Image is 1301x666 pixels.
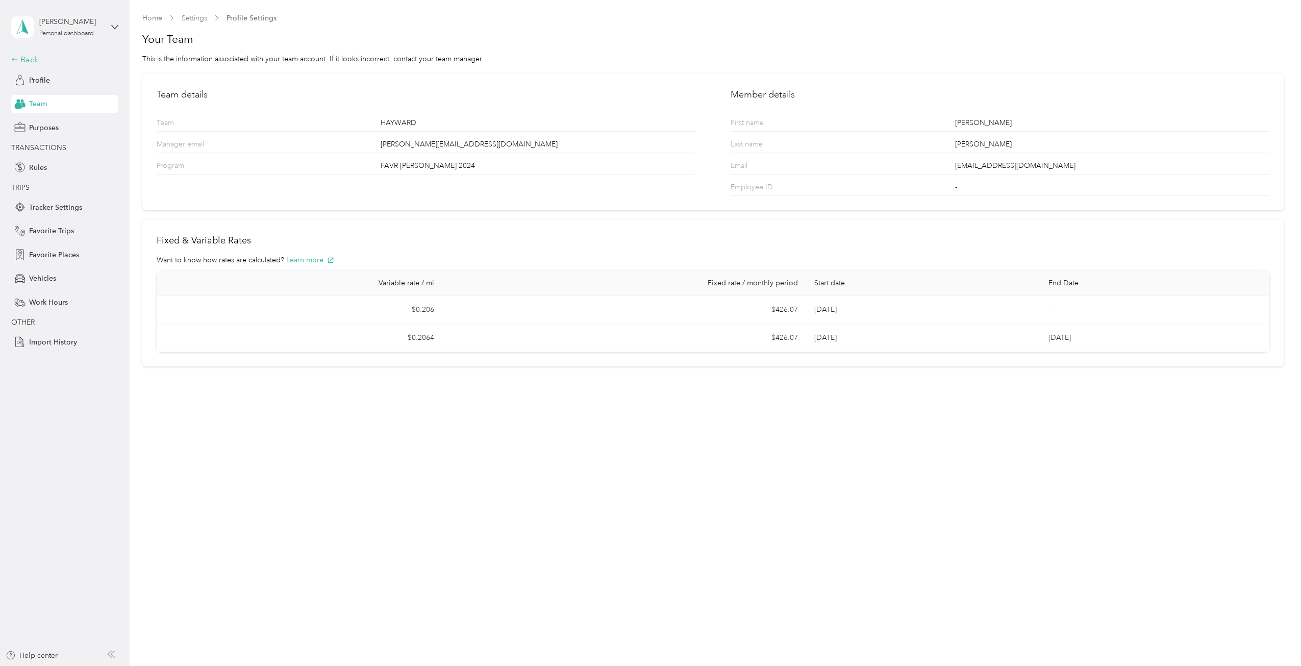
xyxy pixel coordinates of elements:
td: $426.07 [442,324,806,352]
td: [DATE] [806,324,1040,352]
div: Want to know how rates are calculated? [157,255,1269,265]
div: This is the information associated with your team account. If it looks incorrect, contact your te... [142,54,1284,64]
div: Personal dashboard [39,31,94,37]
h1: Your Team [142,32,1284,46]
td: $0.206 [157,296,442,324]
td: [DATE] [1040,324,1274,352]
span: OTHER [11,318,35,327]
h2: Fixed & Variable Rates [157,234,1269,248]
td: $0.2064 [157,324,442,352]
td: $426.07 [442,296,806,324]
span: Work Hours [29,297,68,308]
p: Program [157,160,235,174]
p: Last name [731,139,809,153]
div: HAYWARD [381,117,695,131]
h2: Team details [157,88,695,102]
span: [PERSON_NAME][EMAIL_ADDRESS][DOMAIN_NAME] [381,139,616,150]
a: Settings [182,14,207,22]
span: Vehicles [29,273,56,284]
p: Employee ID [731,182,809,195]
th: Start date [806,270,1040,296]
td: [DATE] [806,296,1040,324]
div: [PERSON_NAME] [39,16,103,27]
p: Email [731,160,809,174]
a: Home [142,14,162,22]
div: [PERSON_NAME] [955,139,1269,153]
p: Team [157,117,235,131]
span: TRIPS [11,183,30,192]
span: Team [29,98,47,109]
div: Back [11,54,113,66]
button: Help center [6,650,58,661]
span: Favorite Trips [29,226,74,236]
span: Profile Settings [227,13,277,23]
p: First name [731,117,809,131]
span: Rules [29,162,47,173]
span: Purposes [29,122,59,133]
h2: Member details [731,88,1269,102]
button: Learn more [286,255,334,265]
span: Tracker Settings [29,202,82,213]
span: Favorite Places [29,250,79,260]
iframe: Everlance-gr Chat Button Frame [1244,609,1301,666]
span: Profile [29,75,50,86]
span: Import History [29,337,77,348]
th: Fixed rate / monthly period [442,270,806,296]
p: Manager email [157,139,235,153]
th: End Date [1040,270,1274,296]
span: TRANSACTIONS [11,143,66,152]
div: [EMAIL_ADDRESS][DOMAIN_NAME] [955,160,1269,174]
div: [PERSON_NAME] [955,117,1269,131]
th: Variable rate / mi [157,270,442,296]
div: - [955,182,1269,195]
td: - [1040,296,1274,324]
div: FAVR [PERSON_NAME] 2024 [381,160,695,174]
